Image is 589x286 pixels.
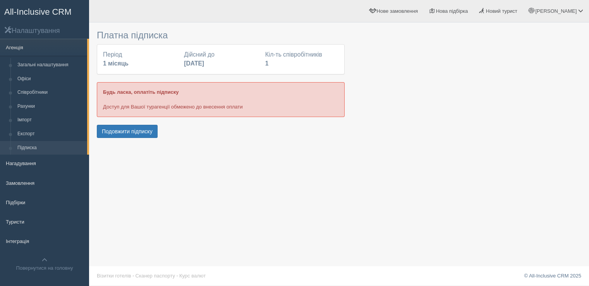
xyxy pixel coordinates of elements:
a: Експорт [14,127,87,141]
div: Дійсний до [180,50,261,68]
a: Сканер паспорту [136,273,175,279]
a: Візитки готелів [97,273,131,279]
b: 1 [265,60,269,67]
div: Кіл-ть співробітників [261,50,342,68]
b: [DATE] [184,60,204,67]
a: Співробітники [14,86,87,100]
a: Рахунки [14,100,87,114]
span: All-Inclusive CRM [4,7,72,17]
a: Курс валют [179,273,206,279]
button: Подовжити підписку [97,125,158,138]
b: 1 місяць [103,60,129,67]
span: Нова підбірка [436,8,468,14]
a: Загальні налаштування [14,58,87,72]
a: All-Inclusive CRM [0,0,89,22]
span: · [177,273,178,279]
a: Підписка [14,141,87,155]
div: Період [99,50,180,68]
div: Доступ для Вашої турагенції обмежено до внесення оплати [97,82,345,117]
a: Імпорт [14,113,87,127]
span: Новий турист [486,8,517,14]
h3: Платна підписка [97,30,345,40]
b: Будь ласка, оплатіть підписку [103,89,179,95]
span: [PERSON_NAME] [535,8,577,14]
span: Нове замовлення [377,8,418,14]
span: · [132,273,134,279]
a: Офіси [14,72,87,86]
a: © All-Inclusive CRM 2025 [524,273,581,279]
